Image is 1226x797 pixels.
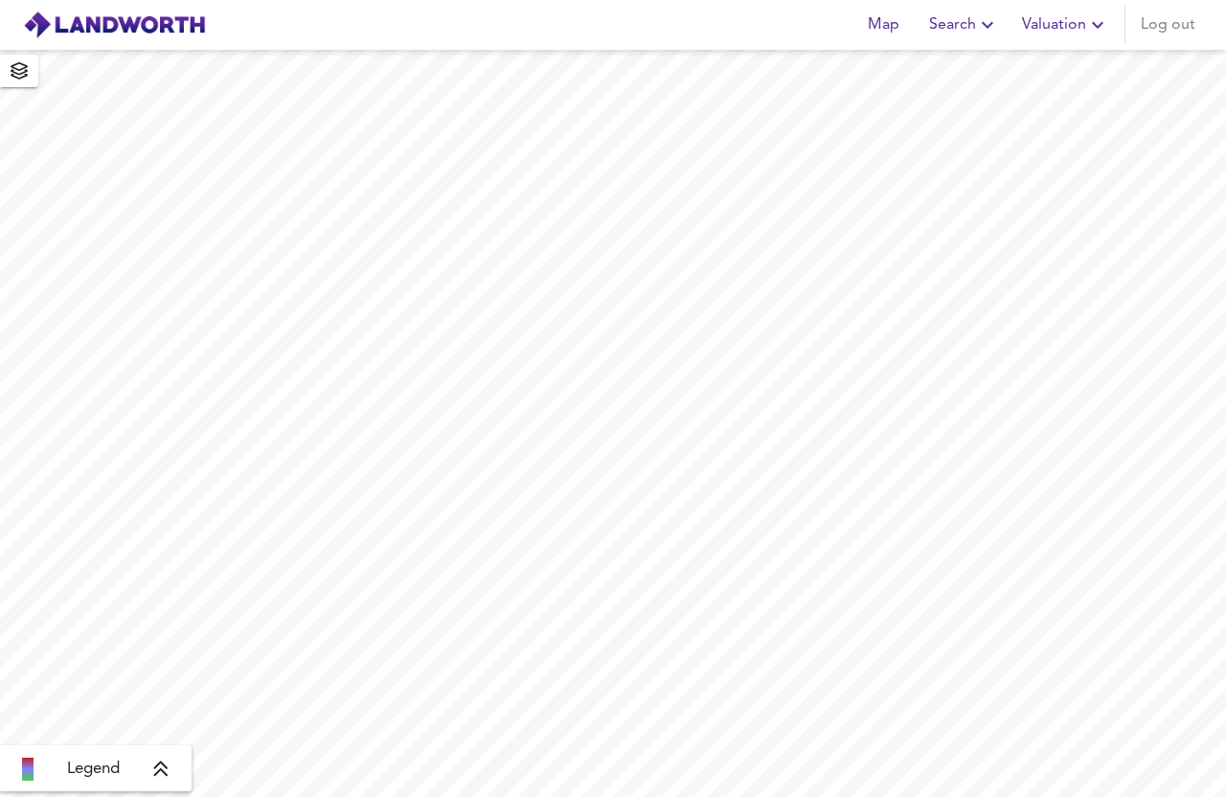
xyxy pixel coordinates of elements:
button: Valuation [1014,6,1117,44]
span: Legend [67,758,120,781]
img: logo [23,11,206,39]
span: Map [860,11,906,38]
button: Search [921,6,1007,44]
span: Search [929,11,999,38]
button: Log out [1133,6,1203,44]
span: Log out [1141,11,1195,38]
button: Map [852,6,914,44]
span: Valuation [1022,11,1109,38]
